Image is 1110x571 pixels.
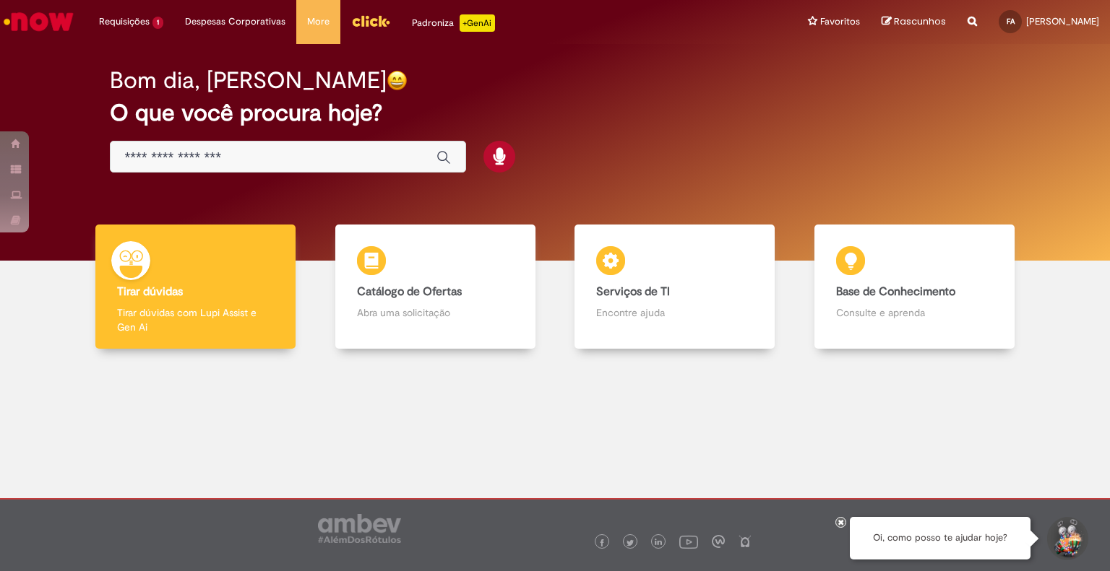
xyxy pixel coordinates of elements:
span: [PERSON_NAME] [1026,15,1099,27]
p: Abra uma solicitação [357,305,514,320]
p: +GenAi [460,14,495,32]
h2: O que você procura hoje? [110,100,1001,126]
p: Encontre ajuda [596,305,753,320]
b: Catálogo de Ofertas [357,284,462,299]
a: Rascunhos [882,15,946,29]
a: Catálogo de Ofertas Abra uma solicitação [316,225,556,349]
p: Consulte e aprenda [836,305,993,320]
img: click_logo_yellow_360x200.png [351,10,390,32]
span: Despesas Corporativas [185,14,285,29]
img: logo_footer_linkedin.png [655,539,662,547]
span: Favoritos [820,14,860,29]
span: More [307,14,330,29]
img: logo_footer_twitter.png [627,539,634,546]
button: Iniciar Conversa de Suporte [1045,517,1088,560]
img: logo_footer_ambev_rotulo_gray.png [318,514,401,543]
a: Tirar dúvidas Tirar dúvidas com Lupi Assist e Gen Ai [76,225,316,349]
span: FA [1007,17,1015,26]
img: happy-face.png [387,70,408,91]
span: 1 [152,17,163,29]
img: ServiceNow [1,7,76,36]
h2: Bom dia, [PERSON_NAME] [110,68,387,93]
img: logo_footer_naosei.png [739,535,752,548]
b: Tirar dúvidas [117,284,183,299]
div: Padroniza [412,14,495,32]
span: Rascunhos [894,14,946,28]
div: Oi, como posso te ajudar hoje? [850,517,1031,559]
img: logo_footer_facebook.png [598,539,606,546]
a: Serviços de TI Encontre ajuda [555,225,795,349]
b: Base de Conhecimento [836,284,955,299]
a: Base de Conhecimento Consulte e aprenda [795,225,1035,349]
img: logo_footer_youtube.png [679,532,698,551]
p: Tirar dúvidas com Lupi Assist e Gen Ai [117,305,274,334]
span: Requisições [99,14,150,29]
img: logo_footer_workplace.png [712,535,725,548]
b: Serviços de TI [596,284,670,299]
